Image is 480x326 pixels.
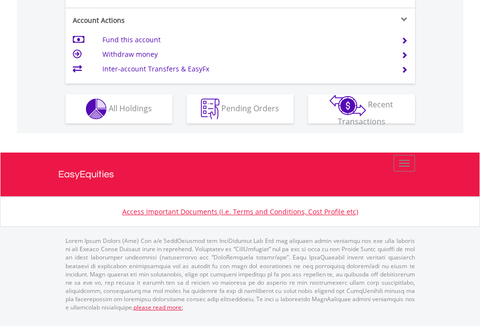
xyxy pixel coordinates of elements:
[187,94,294,123] button: Pending Orders
[122,207,358,216] a: Access Important Documents (i.e. Terms and Conditions, Cost Profile etc)
[66,16,240,25] div: Account Actions
[109,103,152,113] span: All Holdings
[308,94,415,123] button: Recent Transactions
[58,153,422,196] a: EasyEquities
[102,47,389,62] td: Withdraw money
[330,95,366,116] img: transactions-zar-wht.png
[66,237,415,311] p: Lorem Ipsum Dolors (Ame) Con a/e SeddOeiusmod tem InciDiduntut Lab Etd mag aliquaen admin veniamq...
[102,62,389,76] td: Inter-account Transfers & EasyFx
[66,94,172,123] button: All Holdings
[86,99,107,120] img: holdings-wht.png
[133,303,183,311] a: please read more:
[102,33,389,47] td: Fund this account
[221,103,279,113] span: Pending Orders
[201,99,219,120] img: pending_instructions-wht.png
